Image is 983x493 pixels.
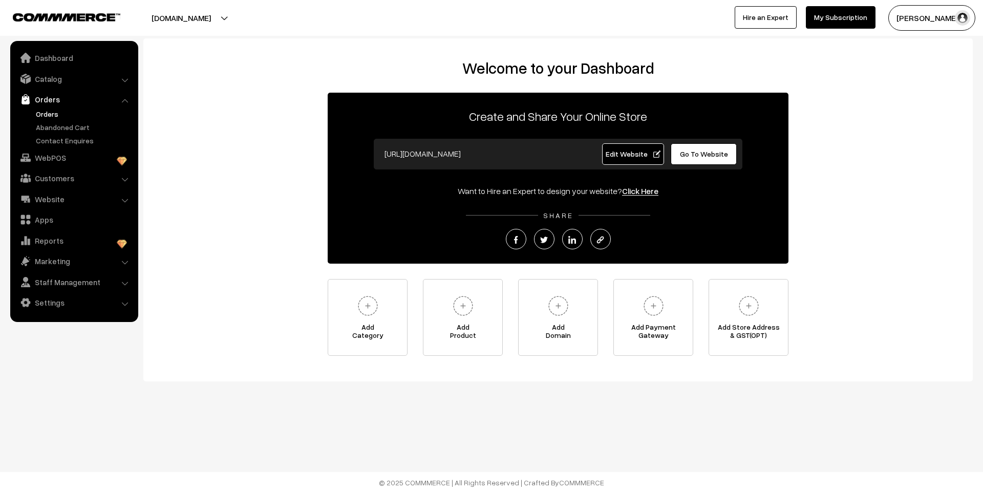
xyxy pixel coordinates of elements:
img: plus.svg [544,292,572,320]
button: [DOMAIN_NAME] [116,5,247,31]
a: Settings [13,293,135,312]
a: Edit Website [602,143,665,165]
a: COMMMERCE [559,478,604,487]
a: Add PaymentGateway [613,279,693,356]
div: Want to Hire an Expert to design your website? [328,185,788,197]
img: plus.svg [449,292,477,320]
a: AddProduct [423,279,503,356]
h2: Welcome to your Dashboard [154,59,963,77]
span: Edit Website [606,149,660,158]
a: My Subscription [806,6,875,29]
a: Customers [13,169,135,187]
img: plus.svg [639,292,668,320]
a: Go To Website [671,143,737,165]
button: [PERSON_NAME] [888,5,975,31]
span: Add Payment Gateway [614,323,693,344]
a: Click Here [622,186,658,196]
span: Go To Website [680,149,728,158]
a: Orders [33,109,135,119]
span: Add Domain [519,323,597,344]
a: Orders [13,90,135,109]
a: Reports [13,231,135,250]
span: SHARE [538,211,579,220]
a: Apps [13,210,135,229]
a: AddCategory [328,279,408,356]
a: Catalog [13,70,135,88]
a: Contact Enquires [33,135,135,146]
a: COMMMERCE [13,10,102,23]
a: Add Store Address& GST(OPT) [709,279,788,356]
p: Create and Share Your Online Store [328,107,788,125]
a: Hire an Expert [735,6,797,29]
a: Staff Management [13,273,135,291]
span: Add Store Address & GST(OPT) [709,323,788,344]
a: Dashboard [13,49,135,67]
img: COMMMERCE [13,13,120,21]
a: AddDomain [518,279,598,356]
a: Website [13,190,135,208]
img: plus.svg [735,292,763,320]
img: user [955,10,970,26]
img: plus.svg [354,292,382,320]
span: Add Product [423,323,502,344]
a: Abandoned Cart [33,122,135,133]
a: Marketing [13,252,135,270]
a: WebPOS [13,148,135,167]
span: Add Category [328,323,407,344]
